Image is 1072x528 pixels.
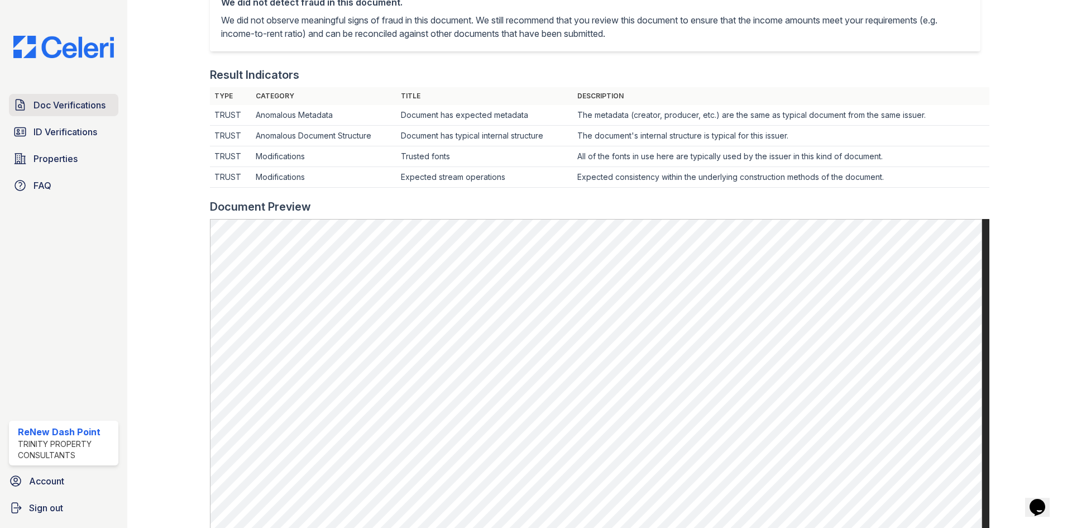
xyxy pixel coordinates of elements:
[9,174,118,197] a: FAQ
[9,148,118,170] a: Properties
[4,497,123,519] a: Sign out
[573,105,989,126] td: The metadata (creator, producer, etc.) are the same as typical document from the same issuer.
[210,199,311,215] div: Document Preview
[221,13,969,40] p: We did not observe meaningful signs of fraud in this document. We still recommend that you review...
[33,152,78,165] span: Properties
[4,470,123,492] a: Account
[573,167,989,188] td: Expected consistency within the underlying construction methods of the document.
[210,167,252,188] td: TRUST
[33,179,51,192] span: FAQ
[251,126,396,146] td: Anomalous Document Structure
[573,87,989,105] th: Description
[9,121,118,143] a: ID Verifications
[396,105,573,126] td: Document has expected metadata
[573,126,989,146] td: The document's internal structure is typical for this issuer.
[210,67,299,83] div: Result Indicators
[9,94,118,116] a: Doc Verifications
[210,105,252,126] td: TRUST
[29,501,63,515] span: Sign out
[251,87,396,105] th: Category
[210,126,252,146] td: TRUST
[573,146,989,167] td: All of the fonts in use here are typically used by the issuer in this kind of document.
[210,146,252,167] td: TRUST
[396,126,573,146] td: Document has typical internal structure
[251,146,396,167] td: Modifications
[396,87,573,105] th: Title
[18,439,114,461] div: Trinity Property Consultants
[396,167,573,188] td: Expected stream operations
[4,36,123,58] img: CE_Logo_Blue-a8612792a0a2168367f1c8372b55b34899dd931a85d93a1a3d3e32e68fde9ad4.png
[29,474,64,488] span: Account
[18,425,114,439] div: ReNew Dash Point
[251,105,396,126] td: Anomalous Metadata
[210,87,252,105] th: Type
[251,167,396,188] td: Modifications
[1025,483,1061,517] iframe: chat widget
[33,125,97,139] span: ID Verifications
[396,146,573,167] td: Trusted fonts
[33,98,106,112] span: Doc Verifications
